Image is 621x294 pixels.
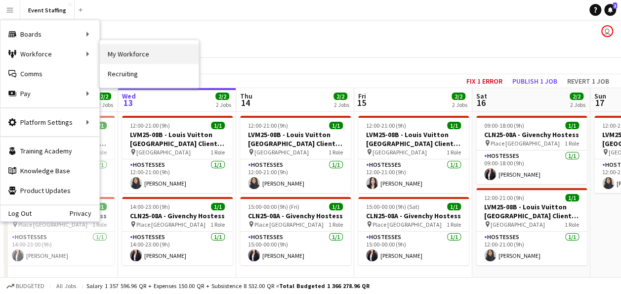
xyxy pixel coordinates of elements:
div: 2 Jobs [98,101,113,108]
span: 1 Role [210,221,225,228]
app-job-card: 09:00-18:00 (9h)1/1CLN25-08A - Givenchy Hostess Place [GEOGRAPHIC_DATA]1 RoleHostesses1/109:00-18... [476,116,587,184]
div: Workforce [0,44,99,64]
span: 1 Role [210,148,225,156]
h3: CLN25-08A - Givenchy Hostess [122,211,233,220]
span: 1/1 [329,203,343,210]
span: 1/1 [447,122,461,129]
span: 17 [593,97,606,108]
app-card-role: Hostesses1/115:00-00:00 (9h)[PERSON_NAME] [358,232,469,265]
span: [GEOGRAPHIC_DATA] [136,148,191,156]
span: 1/1 [211,203,225,210]
span: 1/1 [329,122,343,129]
span: Place [GEOGRAPHIC_DATA] [18,221,87,228]
button: Fix 1 error [462,75,506,88]
h3: LVM25-08B - Louis Vuitton [GEOGRAPHIC_DATA] Client Advisor [122,130,233,148]
span: Wed [122,92,136,100]
span: 1/1 [565,194,579,201]
h3: LVM25-08B - Louis Vuitton [GEOGRAPHIC_DATA] Client Advisor [476,202,587,220]
div: Boards [0,24,99,44]
span: 15 [357,97,366,108]
span: 12:00-21:00 (9h) [484,194,524,201]
app-job-card: 15:00-00:00 (9h) (Fri)1/1CLN25-08A - Givenchy Hostess Place [GEOGRAPHIC_DATA]1 RoleHostesses1/115... [240,197,351,265]
span: 16 [475,97,487,108]
app-card-role: Hostesses1/114:00-23:00 (9h)[PERSON_NAME] [4,232,115,265]
span: 1 Role [329,148,343,156]
div: 2 Jobs [334,101,349,108]
h3: CLN25-08A - Givenchy Hostess [240,211,351,220]
span: Fri [358,92,366,100]
h3: LVM25-08B - Louis Vuitton [GEOGRAPHIC_DATA] Client Advisor [240,130,351,148]
a: Training Academy [0,141,99,161]
span: 2/2 [97,93,111,100]
span: 2/2 [452,93,465,100]
a: Product Updates [0,181,99,200]
app-job-card: 15:00-00:00 (9h) (Sat)1/1CLN25-08A - Givenchy Hostess Place [GEOGRAPHIC_DATA]1 RoleHostesses1/115... [358,197,469,265]
span: Place [GEOGRAPHIC_DATA] [491,140,560,147]
span: 1/1 [211,122,225,129]
a: My Workforce [100,44,199,64]
a: Privacy [70,209,99,217]
span: 1 Role [92,221,107,228]
span: Place [GEOGRAPHIC_DATA] [373,221,442,228]
app-job-card: 14:00-23:00 (9h)1/1CLN25-08A - Givenchy Hostess Place [GEOGRAPHIC_DATA]1 RoleHostesses1/114:00-23... [4,197,115,265]
span: Total Budgeted 1 366 278.96 QR [279,282,370,290]
span: 2/2 [570,93,583,100]
app-card-role: Hostesses1/112:00-21:00 (9h)[PERSON_NAME] [358,159,469,193]
a: 2 [604,4,616,16]
span: 12:00-21:00 (9h) [130,122,170,129]
span: 1 Role [447,221,461,228]
app-job-card: 12:00-21:00 (9h)1/1LVM25-08B - Louis Vuitton [GEOGRAPHIC_DATA] Client Advisor [GEOGRAPHIC_DATA]1 ... [122,116,233,193]
span: 1 Role [565,140,579,147]
app-job-card: 12:00-21:00 (9h)1/1LVM25-08B - Louis Vuitton [GEOGRAPHIC_DATA] Client Advisor [GEOGRAPHIC_DATA]1 ... [240,116,351,193]
span: Place [GEOGRAPHIC_DATA] [254,221,324,228]
span: 1/1 [447,203,461,210]
span: 09:00-18:00 (9h) [484,122,524,129]
h3: LVM25-08B - Louis Vuitton [GEOGRAPHIC_DATA] Client Advisor [358,130,469,148]
a: Comms [0,64,99,84]
span: 14:00-23:00 (9h) [130,203,170,210]
button: Event Staffing [20,0,75,20]
span: Thu [240,92,252,100]
span: 15:00-00:00 (9h) (Fri) [248,203,299,210]
app-card-role: Hostesses1/112:00-21:00 (9h)[PERSON_NAME] [476,232,587,265]
span: 1/1 [565,122,579,129]
span: 12:00-21:00 (9h) [248,122,288,129]
span: 1 Role [565,221,579,228]
h3: CLN25-08A - Givenchy Hostess [476,130,587,139]
app-job-card: 14:00-23:00 (9h)1/1CLN25-08A - Givenchy Hostess Place [GEOGRAPHIC_DATA]1 RoleHostesses1/114:00-23... [122,197,233,265]
app-user-avatar: Events Staffing Team [601,25,613,37]
div: Platform Settings [0,112,99,132]
div: Pay [0,84,99,103]
div: 2 Jobs [452,101,467,108]
span: [GEOGRAPHIC_DATA] [373,148,427,156]
a: Recruiting [100,64,199,84]
span: 12:00-21:00 (9h) [366,122,406,129]
span: Sat [476,92,487,100]
span: 1 Role [447,148,461,156]
button: Publish 1 job [508,75,561,88]
span: Sun [594,92,606,100]
span: [GEOGRAPHIC_DATA] [254,148,309,156]
a: Knowledge Base [0,161,99,181]
span: 14 [239,97,252,108]
app-job-card: 12:00-21:00 (9h)1/1LVM25-08B - Louis Vuitton [GEOGRAPHIC_DATA] Client Advisor [GEOGRAPHIC_DATA]1 ... [358,116,469,193]
div: Salary 1 357 596.96 QR + Expenses 150.00 QR + Subsistence 8 532.00 QR = [86,282,370,290]
app-card-role: Hostesses1/112:00-21:00 (9h)[PERSON_NAME] [240,159,351,193]
a: Log Out [0,209,32,217]
span: 2 [613,2,617,9]
app-card-role: Hostesses1/114:00-23:00 (9h)[PERSON_NAME] [122,232,233,265]
button: Revert 1 job [563,75,613,88]
span: [GEOGRAPHIC_DATA] [491,221,545,228]
app-job-card: 12:00-21:00 (9h)1/1LVM25-08B - Louis Vuitton [GEOGRAPHIC_DATA] Client Advisor [GEOGRAPHIC_DATA]1 ... [476,188,587,265]
span: 2/2 [333,93,347,100]
span: 1 Role [329,221,343,228]
span: 15:00-00:00 (9h) (Sat) [366,203,419,210]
